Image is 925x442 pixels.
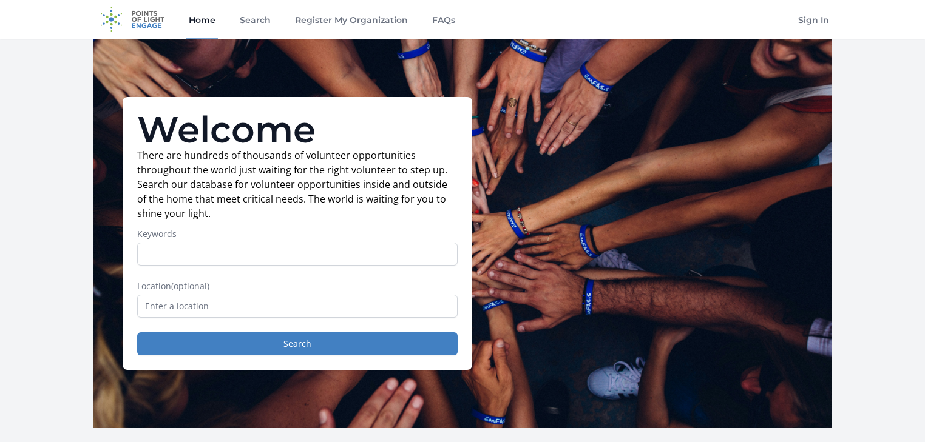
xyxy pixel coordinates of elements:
label: Keywords [137,228,458,240]
span: (optional) [171,280,209,292]
input: Enter a location [137,295,458,318]
button: Search [137,332,458,355]
p: There are hundreds of thousands of volunteer opportunities throughout the world just waiting for ... [137,148,458,221]
label: Location [137,280,458,292]
h1: Welcome [137,112,458,148]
